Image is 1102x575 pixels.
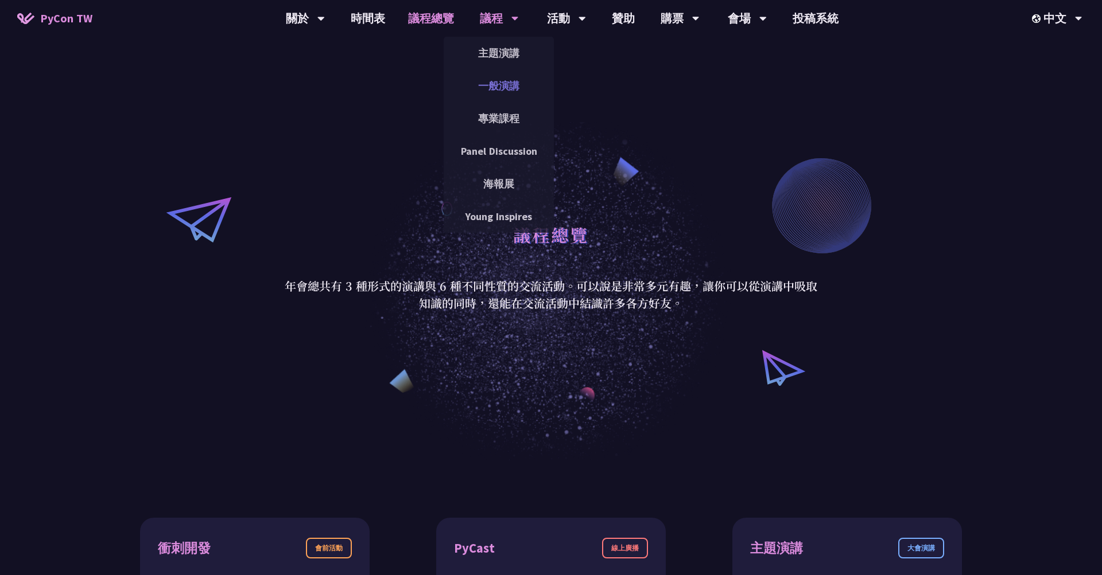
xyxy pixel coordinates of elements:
p: 年會總共有 3 種形式的演講與 6 種不同性質的交流活動。可以說是非常多元有趣，讓你可以從演講中吸取知識的同時，還能在交流活動中結識許多各方好友。 [284,277,818,312]
a: 專業課程 [444,105,554,132]
div: 大會演講 [898,538,944,558]
a: 一般演講 [444,72,554,99]
a: Panel Discussion [444,138,554,165]
a: PyCon TW [6,4,104,33]
img: Home icon of PyCon TW 2025 [17,13,34,24]
div: PyCast [454,538,495,558]
a: Young Inspires [444,203,554,230]
div: 主題演講 [750,538,803,558]
div: 衝刺開發 [158,538,211,558]
a: 主題演講 [444,40,554,67]
a: 海報展 [444,170,554,197]
span: PyCon TW [40,10,92,27]
div: 會前活動 [306,538,352,558]
img: Locale Icon [1032,14,1043,23]
div: 線上廣播 [602,538,648,558]
h1: 議程總覽 [513,217,589,252]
